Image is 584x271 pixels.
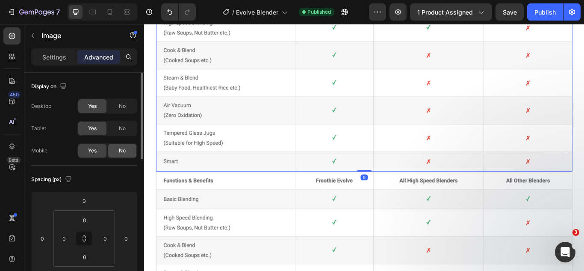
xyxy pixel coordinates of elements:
div: Beta [6,157,21,164]
input: 0px [76,214,93,226]
p: Advanced [84,53,113,62]
div: 450 [8,91,21,98]
div: Spacing (px) [31,174,74,185]
button: 1 product assigned [410,3,492,21]
span: 3 [572,229,579,236]
div: Tablet [31,125,46,132]
iframe: Design area [144,24,584,271]
input: 0px [58,232,71,245]
button: Publish [527,3,563,21]
span: / [232,8,234,17]
span: Yes [88,147,97,155]
div: Desktop [31,102,51,110]
input: 0px [76,250,93,263]
p: 7 [56,7,60,17]
span: Yes [88,125,97,132]
span: Published [307,8,331,16]
span: No [119,147,126,155]
input: 0 [36,232,49,245]
button: 7 [3,3,64,21]
iframe: Intercom live chat [555,242,575,262]
button: Save [496,3,524,21]
span: Evolve Blender [236,8,278,17]
div: Display on [31,81,68,92]
span: Yes [88,102,97,110]
input: 0px [99,232,112,245]
span: No [119,125,126,132]
div: Undo/Redo [161,3,196,21]
input: 0 [76,194,93,207]
input: 0 [120,232,133,245]
span: 1 product assigned [417,8,473,17]
p: Image [41,30,114,41]
div: 0 [252,176,261,182]
div: Publish [534,8,556,17]
span: Save [503,9,517,16]
div: Mobile [31,147,47,155]
p: Settings [42,53,66,62]
span: No [119,102,126,110]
